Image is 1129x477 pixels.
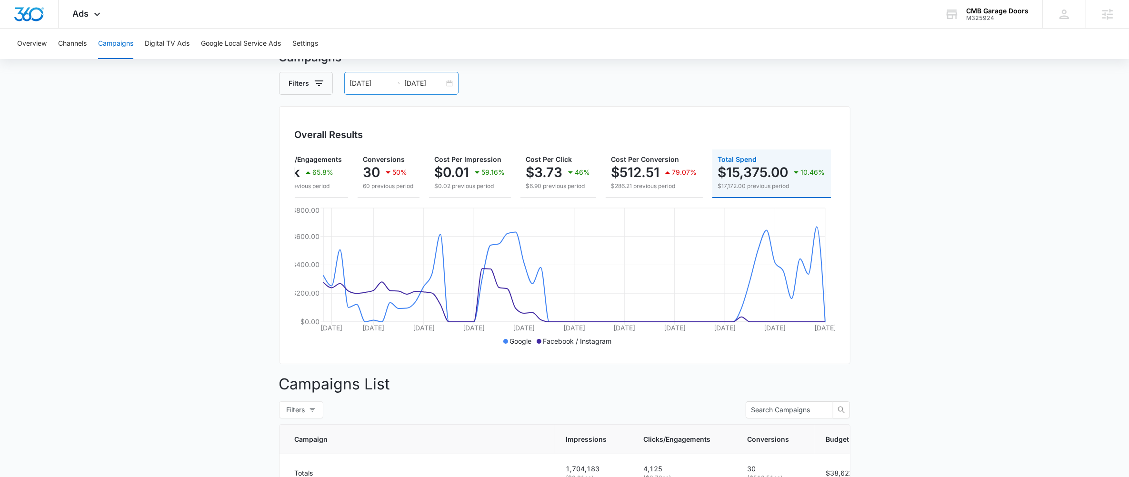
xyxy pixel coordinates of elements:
[526,182,590,190] p: $6.90 previous period
[292,29,318,59] button: Settings
[98,29,133,59] button: Campaigns
[751,405,820,415] input: Search Campaigns
[363,165,380,180] p: 30
[363,155,405,163] span: Conversions
[275,182,342,190] p: 2.5k previous period
[748,464,803,474] p: 30
[292,260,320,268] tspan: $400.00
[320,324,342,332] tspan: [DATE]
[575,169,590,176] p: 46%
[295,128,363,142] h3: Overall Results
[292,206,320,214] tspan: $800.00
[718,155,757,163] span: Total Spend
[748,434,789,444] span: Conversions
[287,405,305,415] span: Filters
[201,29,281,59] button: Google Local Service Ads
[718,165,789,180] p: $15,375.00
[764,324,786,332] tspan: [DATE]
[145,29,190,59] button: Digital TV Ads
[393,79,401,87] span: to
[405,78,444,89] input: End date
[279,72,333,95] button: Filters
[826,434,867,444] span: Budget
[275,155,342,163] span: Clicks/Engagements
[300,318,320,326] tspan: $0.00
[644,434,711,444] span: Clicks/Engagements
[526,155,572,163] span: Cost Per Click
[714,324,736,332] tspan: [DATE]
[393,79,401,87] span: swap-right
[363,182,414,190] p: 60 previous period
[543,336,612,346] p: Facebook / Instagram
[17,29,47,59] button: Overview
[563,324,585,332] tspan: [DATE]
[966,7,1029,15] div: account name
[611,182,697,190] p: $286.21 previous period
[611,155,679,163] span: Cost Per Conversion
[566,464,621,474] p: 1,704,183
[814,324,836,332] tspan: [DATE]
[526,165,563,180] p: $3.73
[801,169,825,176] p: 10.46%
[463,324,485,332] tspan: [DATE]
[510,336,532,346] p: Google
[672,169,697,176] p: 79.07%
[613,324,635,332] tspan: [DATE]
[663,324,685,332] tspan: [DATE]
[279,373,850,396] p: Campaigns List
[313,169,334,176] p: 65.8%
[513,324,535,332] tspan: [DATE]
[295,434,530,444] span: Campaign
[412,324,434,332] tspan: [DATE]
[833,401,850,418] button: search
[718,182,825,190] p: $17,172.00 previous period
[966,15,1029,21] div: account id
[435,165,470,180] p: $0.01
[350,78,390,89] input: Start date
[292,232,320,240] tspan: $600.00
[279,401,323,418] button: Filters
[393,169,408,176] p: 50%
[611,165,660,180] p: $512.51
[435,155,502,163] span: Cost Per Impression
[362,324,384,332] tspan: [DATE]
[833,406,849,414] span: search
[73,9,89,19] span: Ads
[292,289,320,297] tspan: $200.00
[435,182,505,190] p: $0.02 previous period
[644,464,725,474] p: 4,125
[58,29,87,59] button: Channels
[482,169,505,176] p: 59.16%
[566,434,607,444] span: Impressions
